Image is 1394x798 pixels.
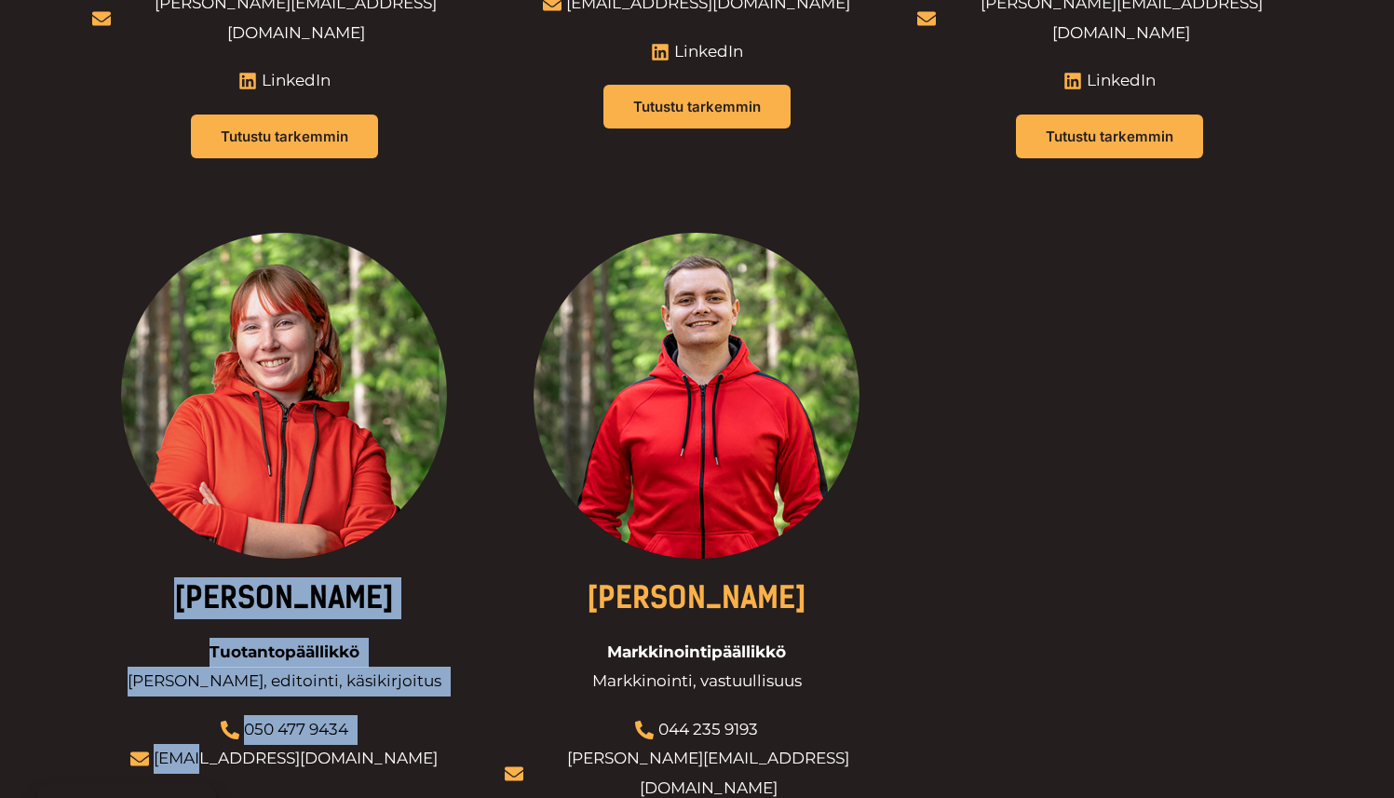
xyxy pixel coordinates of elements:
a: [PERSON_NAME][EMAIL_ADDRESS][DOMAIN_NAME] [567,749,849,797]
a: [EMAIL_ADDRESS][DOMAIN_NAME] [154,749,438,767]
span: Tutustu tarkemmin [221,129,348,143]
span: Tutustu tarkemmin [633,100,761,114]
span: Markkinointi, vastuullisuus [592,667,802,697]
a: 044 235 9193 [658,720,758,738]
a: Tutustu tarkemmin [603,85,791,128]
span: [PERSON_NAME], editointi, käsikirjoitus [128,667,441,697]
span: LinkedIn [670,37,743,67]
span: LinkedIn [1082,66,1156,96]
a: 050 477 9434 [244,720,348,738]
a: [PERSON_NAME] [587,580,806,615]
a: Tutustu tarkemmin [191,115,378,158]
span: Tuotantopäällikkö [210,638,359,668]
a: [PERSON_NAME] [174,580,394,615]
a: Tutustu tarkemmin [1016,115,1203,158]
span: Tutustu tarkemmin [1046,129,1173,143]
a: LinkedIn [238,66,331,96]
span: LinkedIn [257,66,331,96]
a: LinkedIn [651,37,743,67]
a: LinkedIn [1063,66,1156,96]
span: Markkinointipäällikkö [607,638,786,668]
